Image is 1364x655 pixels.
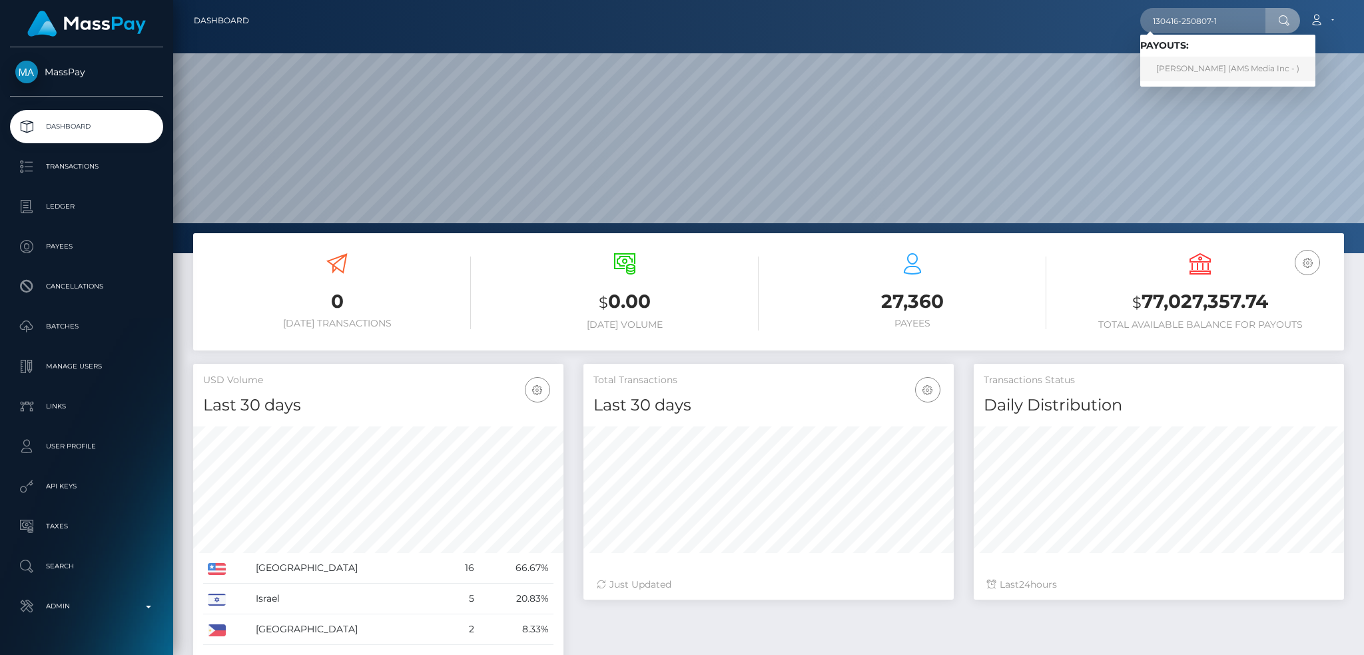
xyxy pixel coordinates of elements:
[599,293,608,312] small: $
[27,11,146,37] img: MassPay Logo
[15,356,158,376] p: Manage Users
[1140,8,1265,33] input: Search...
[597,578,940,592] div: Just Updated
[15,476,158,496] p: API Keys
[15,516,158,536] p: Taxes
[984,394,1334,417] h4: Daily Distribution
[251,584,446,614] td: Israel
[194,7,249,35] a: Dashboard
[984,374,1334,387] h5: Transactions Status
[15,157,158,177] p: Transactions
[203,394,553,417] h4: Last 30 days
[15,237,158,257] p: Payees
[203,289,471,315] h3: 0
[251,614,446,645] td: [GEOGRAPHIC_DATA]
[1132,293,1142,312] small: $
[491,289,759,316] h3: 0.00
[779,289,1046,315] h3: 27,360
[203,374,553,387] h5: USD Volume
[446,584,479,614] td: 5
[987,578,1331,592] div: Last hours
[10,66,163,78] span: MassPay
[10,590,163,623] a: Admin
[1140,40,1315,51] h6: Payouts:
[1140,57,1315,81] a: [PERSON_NAME] (AMS Media Inc - )
[15,61,38,83] img: MassPay
[446,553,479,584] td: 16
[593,374,944,387] h5: Total Transactions
[10,190,163,223] a: Ledger
[15,436,158,456] p: User Profile
[10,270,163,303] a: Cancellations
[10,390,163,423] a: Links
[491,319,759,330] h6: [DATE] Volume
[15,277,158,297] p: Cancellations
[10,510,163,543] a: Taxes
[10,350,163,383] a: Manage Users
[208,624,226,636] img: PH.png
[203,318,471,329] h6: [DATE] Transactions
[10,550,163,583] a: Search
[10,110,163,143] a: Dashboard
[10,150,163,183] a: Transactions
[15,556,158,576] p: Search
[10,310,163,343] a: Batches
[1019,578,1030,590] span: 24
[15,197,158,217] p: Ledger
[10,230,163,263] a: Payees
[779,318,1046,329] h6: Payees
[479,584,553,614] td: 20.83%
[15,317,158,336] p: Batches
[208,563,226,575] img: US.png
[15,117,158,137] p: Dashboard
[479,553,553,584] td: 66.67%
[10,470,163,503] a: API Keys
[446,614,479,645] td: 2
[479,614,553,645] td: 8.33%
[1066,319,1334,330] h6: Total Available Balance for Payouts
[15,396,158,416] p: Links
[251,553,446,584] td: [GEOGRAPHIC_DATA]
[1066,289,1334,316] h3: 77,027,357.74
[10,430,163,463] a: User Profile
[593,394,944,417] h4: Last 30 days
[15,596,158,616] p: Admin
[208,594,226,606] img: IL.png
